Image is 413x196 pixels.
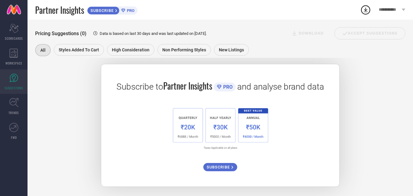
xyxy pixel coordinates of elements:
[169,104,272,152] img: 1a6fb96cb29458d7132d4e38d36bc9c7.png
[203,158,237,171] a: SUBSCRIBE
[162,47,206,52] span: Non Performing Styles
[11,135,17,140] span: FWD
[9,110,19,115] span: TRENDS
[59,47,99,52] span: Styles Added To Cart
[237,82,324,92] span: and analyse brand data
[40,48,46,53] span: All
[222,84,233,90] span: PRO
[6,61,22,65] span: WORKSPACE
[207,165,231,169] span: SUBSCRIBE
[116,82,163,92] span: Subscribe to
[360,4,371,15] div: Open download list
[87,5,138,15] a: SUBSCRIBEPRO
[5,36,23,41] span: SCORECARDS
[125,8,135,13] span: PRO
[219,47,244,52] span: New Listings
[112,47,149,52] span: High Consideration
[87,8,115,13] span: SUBSCRIBE
[35,4,84,16] span: Partner Insights
[35,31,87,36] span: Pricing Suggestions (0)
[163,80,212,92] span: Partner Insights
[5,86,23,90] span: SUGGESTIONS
[100,31,207,36] span: Data is based on last 30 days and was last updated on [DATE] .
[334,27,405,39] div: Accept Suggestions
